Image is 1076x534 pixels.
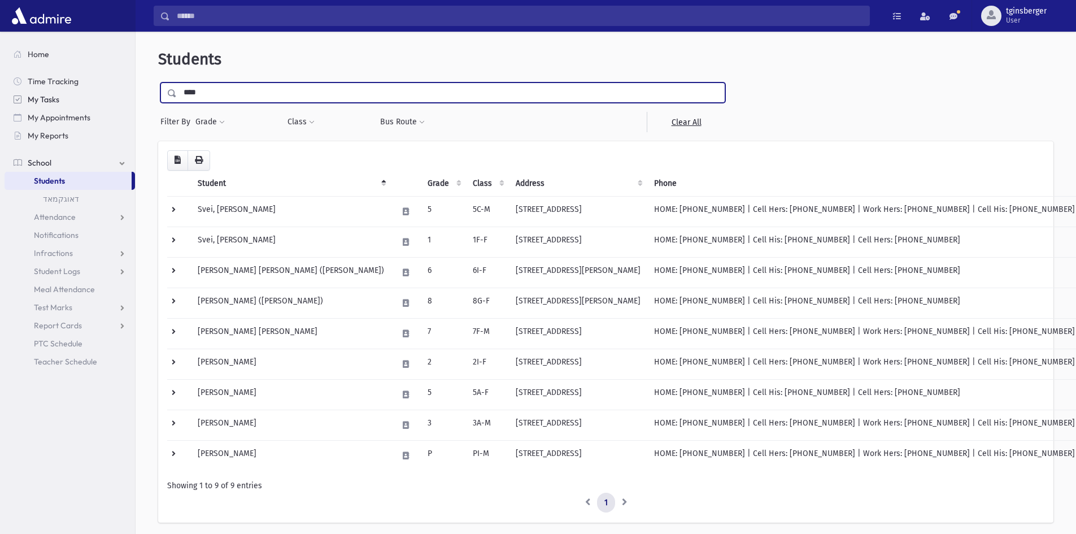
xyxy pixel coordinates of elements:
th: Student: activate to sort column descending [191,171,391,197]
td: [STREET_ADDRESS] [509,440,647,471]
td: [PERSON_NAME] [PERSON_NAME] [191,318,391,349]
span: Students [34,176,65,186]
td: [PERSON_NAME] [191,440,391,471]
td: [STREET_ADDRESS] [509,410,647,440]
td: 8G-F [466,288,509,318]
td: [PERSON_NAME] [191,410,391,440]
td: P [421,440,466,471]
span: tginsberger [1006,7,1047,16]
td: 2I-F [466,349,509,379]
td: 6I-F [466,257,509,288]
a: Clear All [647,112,725,132]
td: 5 [421,379,466,410]
td: 2 [421,349,466,379]
td: [STREET_ADDRESS] [509,196,647,227]
td: [PERSON_NAME] ([PERSON_NAME]) [191,288,391,318]
td: Svei, [PERSON_NAME] [191,227,391,257]
span: Students [158,50,221,68]
td: 1F-F [466,227,509,257]
th: Grade: activate to sort column ascending [421,171,466,197]
span: Teacher Schedule [34,357,97,367]
span: My Appointments [28,112,90,123]
td: 7F-M [466,318,509,349]
td: 7 [421,318,466,349]
td: 8 [421,288,466,318]
span: My Reports [28,131,68,141]
td: PI-M [466,440,509,471]
a: PTC Schedule [5,335,135,353]
td: 1 [421,227,466,257]
th: Address: activate to sort column ascending [509,171,647,197]
button: Bus Route [380,112,425,132]
a: Meal Attendance [5,280,135,298]
a: Infractions [5,244,135,262]
button: CSV [167,150,188,171]
input: Search [170,6,869,26]
td: [STREET_ADDRESS] [509,349,647,379]
span: Filter By [160,116,195,128]
button: Grade [195,112,225,132]
span: PTC Schedule [34,338,82,349]
span: Home [28,49,49,59]
td: Svei, [PERSON_NAME] [191,196,391,227]
a: Test Marks [5,298,135,316]
button: Print [188,150,210,171]
td: [STREET_ADDRESS] [509,227,647,257]
span: Meal Attendance [34,284,95,294]
span: Infractions [34,248,73,258]
td: 6 [421,257,466,288]
td: 3 [421,410,466,440]
span: Report Cards [34,320,82,331]
a: Report Cards [5,316,135,335]
span: My Tasks [28,94,59,105]
span: Notifications [34,230,79,240]
a: Students [5,172,132,190]
th: Class: activate to sort column ascending [466,171,509,197]
a: Attendance [5,208,135,226]
td: 5C-M [466,196,509,227]
a: דאוגקמאד [5,190,135,208]
a: My Tasks [5,90,135,108]
td: 3A-M [466,410,509,440]
a: Home [5,45,135,63]
img: AdmirePro [9,5,74,27]
div: Showing 1 to 9 of 9 entries [167,480,1044,492]
a: Notifications [5,226,135,244]
span: Student Logs [34,266,80,276]
span: Time Tracking [28,76,79,86]
a: Time Tracking [5,72,135,90]
span: Test Marks [34,302,72,312]
a: My Appointments [5,108,135,127]
button: Class [287,112,315,132]
td: [STREET_ADDRESS][PERSON_NAME] [509,257,647,288]
a: Teacher Schedule [5,353,135,371]
a: 1 [597,493,615,513]
td: 5 [421,196,466,227]
td: [STREET_ADDRESS] [509,379,647,410]
a: Student Logs [5,262,135,280]
td: [PERSON_NAME] [191,379,391,410]
td: [PERSON_NAME] [191,349,391,379]
a: My Reports [5,127,135,145]
td: [PERSON_NAME] [PERSON_NAME] ([PERSON_NAME]) [191,257,391,288]
td: [STREET_ADDRESS][PERSON_NAME] [509,288,647,318]
td: 5A-F [466,379,509,410]
span: User [1006,16,1047,25]
span: School [28,158,51,168]
span: Attendance [34,212,76,222]
td: [STREET_ADDRESS] [509,318,647,349]
a: School [5,154,135,172]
